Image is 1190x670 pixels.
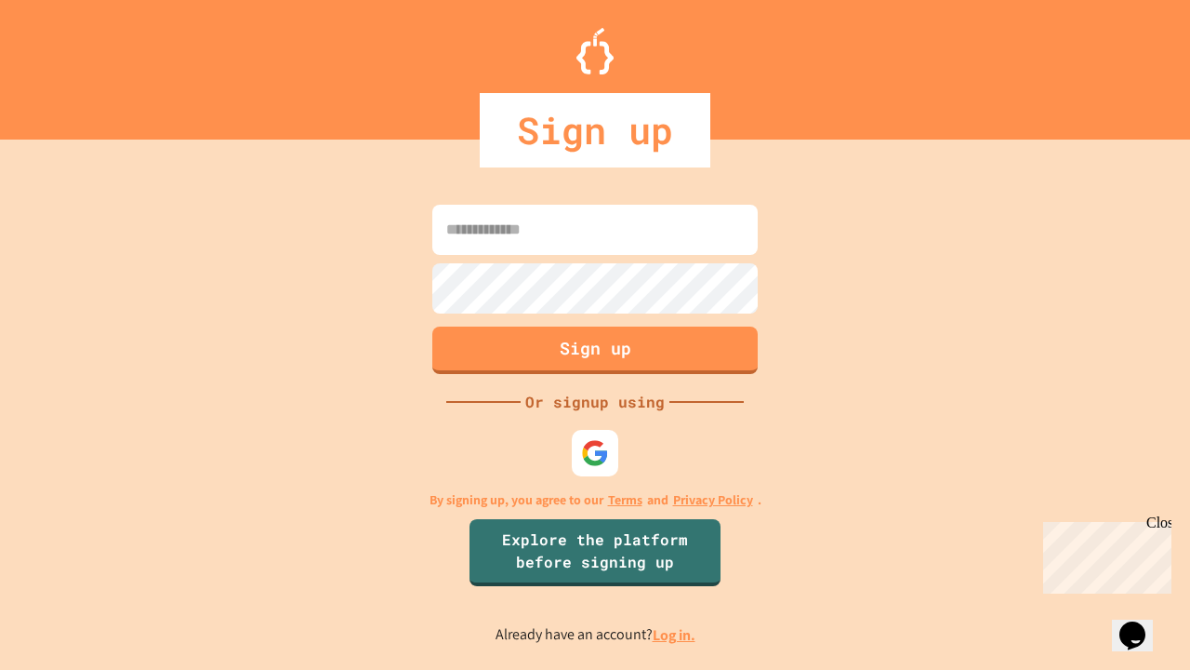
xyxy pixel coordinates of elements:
[7,7,128,118] div: Chat with us now!Close
[432,327,758,374] button: Sign up
[673,490,753,510] a: Privacy Policy
[469,519,721,586] a: Explore the platform before signing up
[480,93,710,167] div: Sign up
[576,28,614,74] img: Logo.svg
[581,439,609,467] img: google-icon.svg
[653,625,695,645] a: Log in.
[1036,515,1171,594] iframe: chat widget
[521,391,669,413] div: Or signup using
[608,490,642,510] a: Terms
[430,490,761,510] p: By signing up, you agree to our and .
[1112,596,1171,651] iframe: chat widget
[496,623,695,647] p: Already have an account?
